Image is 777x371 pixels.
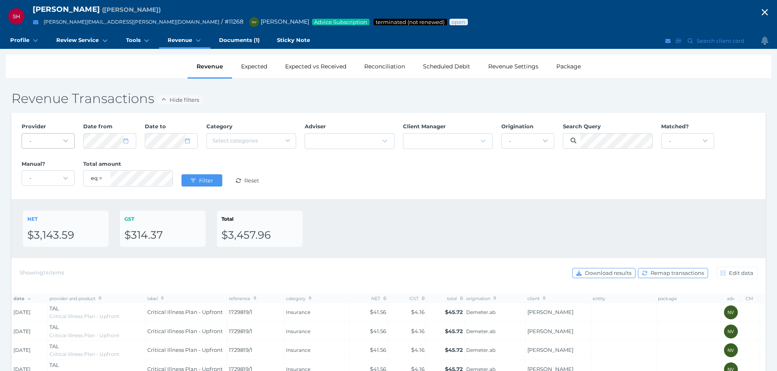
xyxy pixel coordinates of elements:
[563,123,601,130] span: Search Query
[684,36,748,46] button: Search client card
[91,171,106,186] select: eq = equals; neq = not equals; lt = less than; gt = greater than
[12,322,48,341] td: [DATE]
[314,19,368,25] span: Advice Subscription
[168,37,192,44] span: Revenue
[10,37,29,44] span: Profile
[411,328,425,334] span: $4.16
[445,309,463,315] span: $45.72
[370,309,386,315] span: $41.56
[728,310,734,315] span: NV
[13,13,20,20] span: SH
[727,270,757,276] span: Edit data
[221,216,234,222] span: Total
[182,174,222,187] button: Filter
[157,94,203,105] button: Hide filters
[147,347,223,353] span: Critical Illness Plan - Upfront
[124,228,201,242] div: $314.37
[370,328,386,334] span: $41.56
[227,174,268,187] button: Reset
[13,296,31,301] span: date
[411,347,425,353] span: $4.16
[466,328,524,335] span: Demeter.ab
[124,216,134,222] span: GST
[724,305,738,319] div: Nancy Vos
[49,332,120,338] span: Critical Illness Plan - Upfront
[451,19,466,25] span: Advice status: Review not yet booked in
[83,123,113,130] span: Date from
[213,137,258,144] span: Select categories
[276,55,355,78] div: Expected vs Received
[411,309,425,315] span: $4.16
[370,347,386,353] span: $41.56
[229,346,283,354] span: 1729819/1
[20,269,64,276] span: Showing 14 items
[31,17,41,27] button: Email
[656,294,722,303] th: package
[147,296,164,301] span: label
[286,328,348,335] span: Insurance
[147,328,223,334] span: Critical Illness Plan - Upfront
[724,343,738,357] div: Nancy Vos
[447,296,463,301] span: total
[56,37,99,44] span: Review Service
[12,341,48,360] td: [DATE]
[466,309,524,316] span: Demeter.ab
[49,351,120,357] span: Critical Illness Plan - Upfront
[724,325,738,338] div: Nancy Vos
[227,341,284,360] td: 1729819/1
[49,313,120,319] span: Critical Illness Plan - Upfront
[49,343,59,349] span: TAL
[227,322,284,341] td: 1729819/1
[661,123,689,130] span: Matched?
[197,177,217,184] span: Filter
[740,294,759,303] th: CM
[49,305,59,312] span: TAL
[501,123,533,130] span: Origination
[232,55,276,78] div: Expected
[583,270,635,276] span: Download results
[465,341,526,360] td: Demeter.ab
[355,55,414,78] div: Reconciliation
[527,347,573,353] a: [PERSON_NAME]
[305,123,326,130] span: Adviser
[210,33,268,49] a: Documents (1)
[465,322,526,341] td: Demeter.ab
[102,6,161,13] span: Preferred name
[591,294,656,303] th: entity
[465,303,526,322] td: Demeter.ab
[728,348,734,353] span: NV
[159,33,210,49] a: Revenue
[206,123,232,130] span: Category
[277,37,310,44] span: Sticky Note
[49,362,59,368] span: TAL
[445,347,463,353] span: $45.72
[527,309,573,315] a: [PERSON_NAME]
[8,8,24,24] div: Stephen Honeybul
[728,329,734,334] span: NV
[126,37,141,44] span: Tools
[22,160,45,167] span: Manual?
[83,160,121,167] span: Total amount
[286,309,348,316] span: Insurance
[664,36,672,46] button: Email
[219,37,260,44] span: Documents (1)
[227,303,284,322] td: 1729819/1
[221,228,298,242] div: $3,457.96
[414,55,479,78] div: Scheduled Debit
[572,268,635,278] button: Download results
[147,309,223,315] span: Critical Illness Plan - Upfront
[27,228,104,242] div: $3,143.59
[49,324,59,330] span: TAL
[188,55,232,78] div: Revenue
[22,123,46,130] span: Provider
[695,37,748,44] span: Search client card
[466,347,524,353] span: Demeter.ab
[229,296,257,301] span: reference
[403,123,446,130] span: Client Manager
[243,177,263,184] span: Reset
[44,19,219,25] a: [PERSON_NAME][EMAIL_ADDRESS][PERSON_NAME][DOMAIN_NAME]
[27,216,38,222] span: NET
[445,328,463,334] span: $45.72
[286,347,348,353] span: Insurance
[527,296,546,301] span: client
